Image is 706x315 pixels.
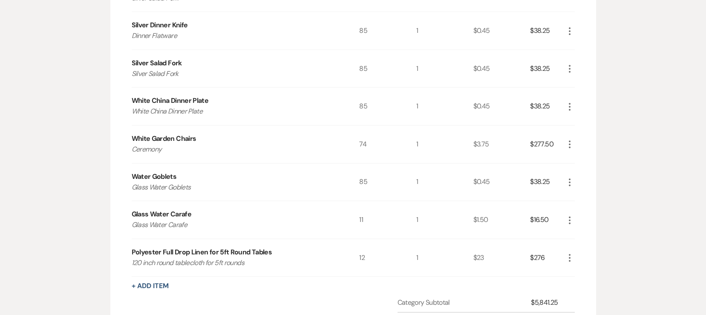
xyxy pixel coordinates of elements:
[132,144,337,155] p: Ceremony
[132,247,272,257] div: Polyester Full Drop Linen for 5ft Round Tables
[530,201,564,239] div: $16.50
[132,209,191,219] div: Glass Water Carafe
[473,87,530,125] div: $0.45
[530,12,564,50] div: $38.25
[530,239,564,277] div: $276
[132,172,177,182] div: Water Goblets
[132,219,337,230] p: Glass Water Carafe
[530,125,564,163] div: $277.50
[473,239,530,277] div: $23
[359,125,416,163] div: 74
[416,239,473,277] div: 1
[530,50,564,87] div: $38.25
[473,201,530,239] div: $1.50
[132,106,337,117] p: White China Dinner Plate
[473,125,530,163] div: $3.75
[132,257,337,268] p: 120 inch round tablecloth for 5ft rounds
[132,96,209,106] div: White China Dinner Plate
[416,12,473,50] div: 1
[416,163,473,201] div: 1
[473,50,530,87] div: $0.45
[530,163,564,201] div: $38.25
[359,163,416,201] div: 85
[473,12,530,50] div: $0.45
[359,50,416,87] div: 85
[473,163,530,201] div: $0.45
[132,20,188,30] div: Silver Dinner Knife
[132,58,182,68] div: Silver Salad Fork
[132,30,337,41] p: Dinner Flatware
[398,297,531,308] div: Category Subtotal
[132,134,196,144] div: White Garden Chairs
[416,50,473,87] div: 1
[359,12,416,50] div: 85
[359,87,416,125] div: 85
[132,283,169,289] button: + Add Item
[531,297,564,308] div: $5,841.25
[132,68,337,79] p: Silver Salad Fork
[132,182,337,193] p: Glass Water Goblets
[359,239,416,277] div: 12
[416,87,473,125] div: 1
[530,87,564,125] div: $38.25
[416,201,473,239] div: 1
[416,125,473,163] div: 1
[359,201,416,239] div: 11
